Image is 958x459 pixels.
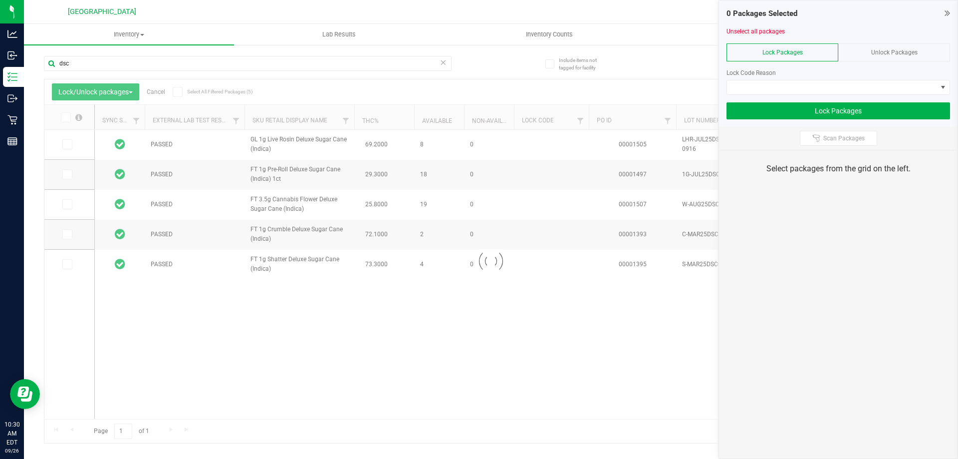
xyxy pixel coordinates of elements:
[726,69,776,76] span: Lock Code Reason
[731,163,945,175] div: Select packages from the grid on the left.
[800,131,877,146] button: Scan Packages
[4,447,19,455] p: 09/26
[7,136,17,146] inline-svg: Reports
[7,115,17,125] inline-svg: Retail
[10,379,40,409] iframe: Resource center
[24,24,234,45] a: Inventory
[68,7,136,16] span: [GEOGRAPHIC_DATA]
[444,24,654,45] a: Inventory Counts
[559,56,609,71] span: Include items not tagged for facility
[823,134,865,142] span: Scan Packages
[7,72,17,82] inline-svg: Inventory
[44,56,452,71] input: Search Package ID, Item Name, SKU, Lot or Part Number...
[7,93,17,103] inline-svg: Outbound
[234,24,444,45] a: Lab Results
[512,30,586,39] span: Inventory Counts
[24,30,234,39] span: Inventory
[7,29,17,39] inline-svg: Analytics
[309,30,369,39] span: Lab Results
[762,49,803,56] span: Lock Packages
[726,102,950,119] button: Lock Packages
[4,420,19,447] p: 10:30 AM EDT
[7,50,17,60] inline-svg: Inbound
[726,28,785,35] a: Unselect all packages
[440,56,447,69] span: Clear
[871,49,918,56] span: Unlock Packages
